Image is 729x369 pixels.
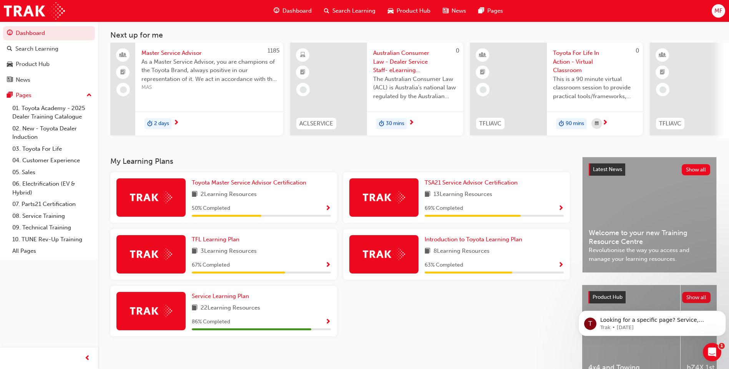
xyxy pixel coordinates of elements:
[382,3,437,19] a: car-iconProduct Hub
[9,234,95,245] a: 10. TUNE Rev-Up Training
[437,3,472,19] a: news-iconNews
[290,43,463,135] a: 0ACLSERVICEAustralian Consumer Law - Dealer Service Staff- eLearning ModuleThe Australian Consume...
[480,86,487,93] span: learningRecordVerb_NONE-icon
[318,3,382,19] a: search-iconSearch Learning
[575,295,729,348] iframe: Intercom notifications message
[267,47,279,54] span: 1185
[425,261,463,270] span: 63 % Completed
[636,47,639,54] span: 0
[470,43,643,135] a: 0TFLIAVCToyota For Life In Action - Virtual ClassroomThis is a 90 minute virtual classroom sessio...
[110,157,570,166] h3: My Learning Plans
[7,92,13,99] span: pages-icon
[388,6,394,16] span: car-icon
[472,3,509,19] a: pages-iconPages
[425,235,525,244] a: Introduction to Toyota Learning Plan
[3,88,95,102] button: Pages
[9,198,95,210] a: 07. Parts21 Certification
[192,204,230,213] span: 50 % Completed
[120,86,127,93] span: learningRecordVerb_NONE-icon
[443,6,448,16] span: news-icon
[479,119,501,128] span: TFLIAVC
[9,102,95,123] a: 01. Toyota Academy - 2025 Dealer Training Catalogue
[373,75,457,101] span: The Australian Consumer Law (ACL) is Australia's national law regulated by the Australian Competi...
[192,179,306,186] span: Toyota Master Service Advisor Certification
[659,119,681,128] span: TFLIAVC
[325,262,331,269] span: Show Progress
[433,190,492,199] span: 13 Learning Resources
[397,7,430,15] span: Product Hub
[480,50,485,60] span: learningResourceType_INSTRUCTOR_LED-icon
[130,248,172,260] img: Trak
[425,204,463,213] span: 69 % Completed
[7,77,13,84] span: news-icon
[660,50,665,60] span: learningResourceType_INSTRUCTOR_LED-icon
[120,68,126,77] span: booktick-icon
[588,291,711,303] a: Product HubShow all
[16,76,30,84] div: News
[141,58,277,84] span: As a Master Service Advisor, you are champions of the Toyota Brand, always positive in our repres...
[325,260,331,270] button: Show Progress
[425,247,430,256] span: book-icon
[719,343,725,349] span: 1
[201,247,257,256] span: 3 Learning Resources
[3,73,95,87] a: News
[282,7,312,15] span: Dashboard
[589,246,710,263] span: Revolutionise the way you access and manage your learning resources.
[16,91,32,100] div: Pages
[363,248,405,260] img: Trak
[558,205,564,212] span: Show Progress
[192,292,252,301] a: Service Learning Plan
[386,119,404,128] span: 30 mins
[9,143,95,155] a: 03. Toyota For Life
[593,294,623,300] span: Product Hub
[478,6,484,16] span: pages-icon
[7,61,13,68] span: car-icon
[714,7,722,15] span: MF
[682,164,711,175] button: Show all
[300,86,307,93] span: learningRecordVerb_NONE-icon
[192,303,198,313] span: book-icon
[9,222,95,234] a: 09. Technical Training
[16,60,50,69] div: Product Hub
[325,319,331,326] span: Show Progress
[192,235,242,244] a: TFL Learning Plan
[192,190,198,199] span: book-icon
[593,166,622,173] span: Latest News
[9,155,95,166] a: 04. Customer Experience
[379,119,384,129] span: duration-icon
[141,49,277,58] span: Master Service Advisor
[325,204,331,213] button: Show Progress
[15,44,58,53] div: Search Learning
[425,179,518,186] span: TSA21 Service Advisor Certification
[201,303,260,313] span: 22 Learning Resources
[452,7,466,15] span: News
[192,318,230,326] span: 86 % Completed
[7,30,13,37] span: guage-icon
[553,49,637,75] span: Toyota For Life In Action - Virtual Classroom
[425,190,430,199] span: book-icon
[324,6,329,16] span: search-icon
[4,2,65,20] img: Trak
[558,262,564,269] span: Show Progress
[274,6,279,16] span: guage-icon
[589,229,710,246] span: Welcome to your new Training Resource Centre
[267,3,318,19] a: guage-iconDashboard
[703,343,721,361] iframe: Intercom live chat
[110,43,283,135] a: 1185Master Service AdvisorAs a Master Service Advisor, you are champions of the Toyota Brand, alw...
[480,68,485,77] span: booktick-icon
[7,46,12,53] span: search-icon
[712,4,725,18] button: MF
[325,317,331,327] button: Show Progress
[201,190,257,199] span: 2 Learning Resources
[192,247,198,256] span: book-icon
[85,354,90,363] span: prev-icon
[192,178,309,187] a: Toyota Master Service Advisor Certification
[86,91,92,100] span: up-icon
[558,260,564,270] button: Show Progress
[589,163,710,176] a: Latest NewsShow all
[3,57,95,71] a: Product Hub
[566,119,584,128] span: 90 mins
